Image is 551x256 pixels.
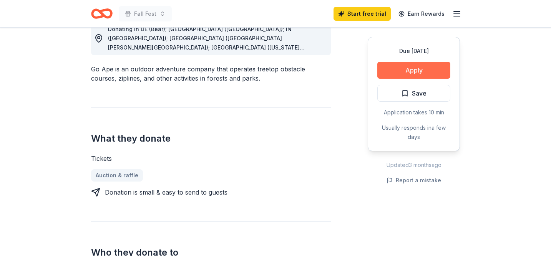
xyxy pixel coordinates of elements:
button: Save [377,85,450,102]
button: Fall Fest [119,6,172,21]
button: Report a mistake [387,176,441,185]
div: Updated 3 months ago [368,160,460,170]
a: Home [91,5,113,23]
div: Usually responds in a few days [377,123,450,142]
span: Save [412,88,427,98]
div: Application takes 10 min [377,108,450,117]
h2: What they donate [91,132,331,145]
span: Fall Fest [134,9,156,18]
div: Due [DATE] [377,46,450,56]
a: Start free trial [334,7,391,21]
a: Auction & raffle [91,169,143,182]
a: Earn Rewards [394,7,449,21]
div: Tickets [91,154,331,163]
div: Donation is small & easy to send to guests [105,188,227,197]
button: Apply [377,62,450,79]
div: Go Ape is an outdoor adventure company that operates treetop obstacle courses, ziplines, and othe... [91,64,331,83]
